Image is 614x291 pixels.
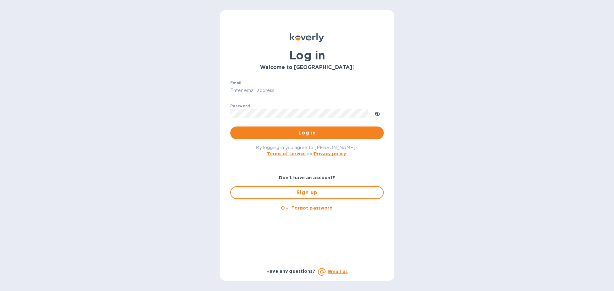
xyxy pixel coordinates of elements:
[230,186,384,199] button: Sign up
[230,81,241,85] label: Email
[328,269,348,274] a: Email us
[256,145,358,156] span: By logging in you agree to [PERSON_NAME]'s and .
[290,33,324,42] img: Koverly
[291,205,333,211] u: Forgot password
[235,129,379,137] span: Log in
[230,65,384,71] h3: Welcome to [GEOGRAPHIC_DATA]!
[230,49,384,62] h1: Log in
[230,126,384,139] button: Log in
[230,86,384,96] input: Enter email address
[230,104,250,108] label: Password
[266,269,315,274] b: Have any questions?
[267,151,306,156] a: Terms of service
[236,189,378,196] span: Sign up
[279,175,335,180] b: Don't have an account?
[314,151,346,156] a: Privacy policy
[371,107,384,120] button: toggle password visibility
